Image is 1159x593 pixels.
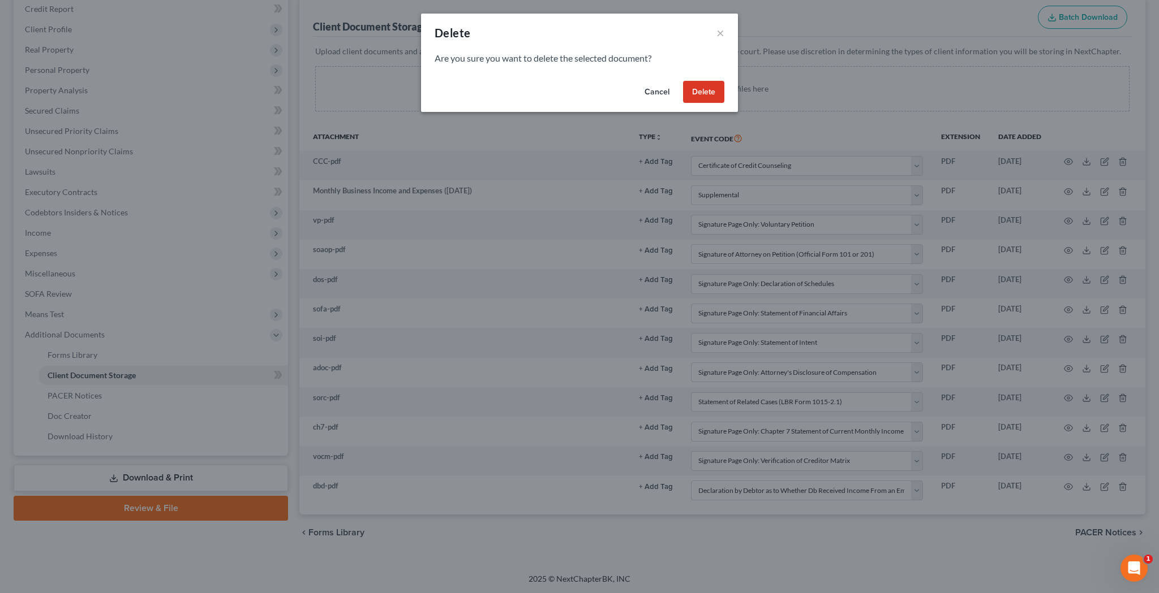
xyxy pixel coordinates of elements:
div: Delete [435,25,470,41]
span: 1 [1144,555,1153,564]
button: Cancel [636,81,679,103]
button: × [716,26,724,40]
iframe: Intercom live chat [1121,555,1148,582]
button: Delete [683,81,724,103]
p: Are you sure you want to delete the selected document? [435,52,724,65]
